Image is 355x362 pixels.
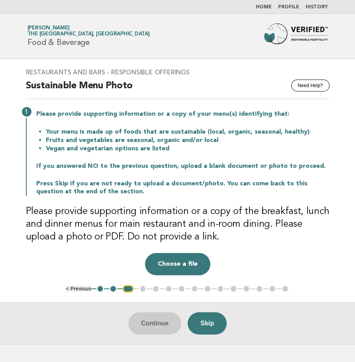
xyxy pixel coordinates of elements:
button: 1 [96,285,104,293]
a: [PERSON_NAME]The [GEOGRAPHIC_DATA], [GEOGRAPHIC_DATA] [27,25,150,37]
li: Vegan and vegetarian options are listed [46,144,330,153]
h1: Food & Beverage [27,26,150,47]
button: Skip [188,312,227,335]
a: History [306,5,328,10]
p: Please provide supporting information or a copy of your menu(s) identifying that: [36,110,330,118]
h3: Restaurants and Bars - Responsible Offerings [26,68,330,76]
button: 3 [122,285,134,293]
p: If you answered NO to the previous question, upload a blank document or photo to proceed. [36,162,330,170]
a: Profile [278,5,299,10]
span: The [GEOGRAPHIC_DATA], [GEOGRAPHIC_DATA] [27,32,150,37]
h2: Sustainable Menu Photo [26,80,330,99]
button: Choose a file [145,253,210,275]
img: Forbes Travel Guide [264,23,328,49]
li: Your menu is made up of foods that are sustainable (local, organic, seasonal, healthy) [46,128,330,136]
li: Fruits and vegetables are seasonal, organic and/or local [46,136,330,144]
button: 2 [109,285,117,293]
p: Press Skip if you are not ready to upload a document/photo. You can come back to this question at... [36,180,330,196]
a: Home [256,5,272,10]
button: < Previous [66,286,91,292]
button: Need Help? [291,80,329,91]
h3: Please provide supporting information or a copy of the breakfast, lunch and dinner menus for main... [26,205,330,243]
